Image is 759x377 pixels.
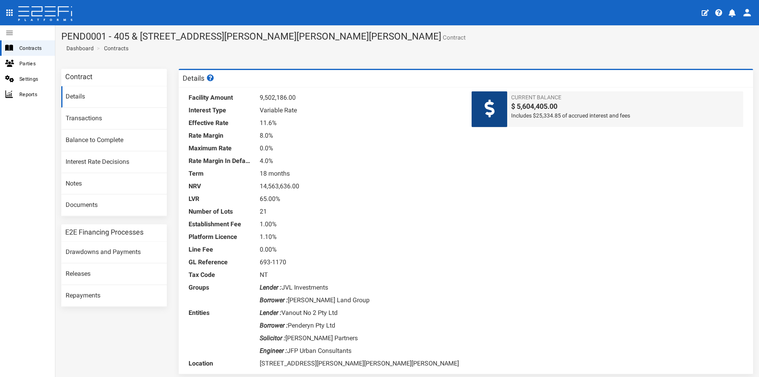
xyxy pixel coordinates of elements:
[260,309,281,316] i: Lender :
[61,86,167,108] a: Details
[260,205,460,218] dd: 21
[189,117,252,129] dt: Effective Rate
[61,263,167,285] a: Releases
[189,218,252,231] dt: Establishment Fee
[189,155,252,167] dt: Rate Margin In Default
[511,112,739,119] span: Includes $25,334.85 of accrued interest and fees
[189,231,252,243] dt: Platform Licence
[260,281,460,294] dd: JVL Investments
[260,117,460,129] dd: 11.6%
[189,269,252,281] dt: Tax Code
[260,322,288,329] i: Borrower :
[260,319,460,332] dd: Penderyn Pty Ltd
[260,332,460,345] dd: [PERSON_NAME] Partners
[260,129,460,142] dd: 8.0%
[189,129,252,142] dt: Rate Margin
[189,104,252,117] dt: Interest Type
[260,180,460,193] dd: 14,563,636.00
[61,108,167,129] a: Transactions
[260,91,460,104] dd: 9,502,186.00
[260,104,460,117] dd: Variable Rate
[65,73,93,80] h3: Contract
[189,205,252,218] dt: Number of Lots
[260,345,460,357] dd: JFP Urban Consultants
[260,231,460,243] dd: 1.10%
[61,31,753,42] h1: PEND0001 - 405 & [STREET_ADDRESS][PERSON_NAME][PERSON_NAME][PERSON_NAME]
[19,90,49,99] span: Reports
[189,281,252,294] dt: Groups
[260,167,460,180] dd: 18 months
[189,357,252,370] dt: Location
[61,130,167,151] a: Balance to Complete
[260,243,460,256] dd: 0.00%
[189,256,252,269] dt: GL Reference
[260,142,460,155] dd: 0.0%
[104,44,128,52] a: Contracts
[63,45,94,51] span: Dashboard
[61,195,167,216] a: Documents
[260,357,460,370] dd: [STREET_ADDRESS][PERSON_NAME][PERSON_NAME][PERSON_NAME]
[260,269,460,281] dd: NT
[260,256,460,269] dd: 693-1170
[61,285,167,307] a: Repayments
[189,243,252,256] dt: Line Fee
[19,74,49,83] span: Settings
[19,59,49,68] span: Parties
[189,142,252,155] dt: Maximum Rate
[189,167,252,180] dt: Term
[260,334,285,342] i: Solicitor :
[189,193,252,205] dt: LVR
[260,296,288,304] i: Borrower :
[189,180,252,193] dt: NRV
[189,307,252,319] dt: Entities
[260,294,460,307] dd: [PERSON_NAME] Land Group
[61,173,167,195] a: Notes
[61,152,167,173] a: Interest Rate Decisions
[511,93,739,101] span: Current Balance
[189,91,252,104] dt: Facility Amount
[19,44,49,53] span: Contracts
[61,242,167,263] a: Drawdowns and Payments
[441,35,466,41] small: Contract
[63,44,94,52] a: Dashboard
[260,307,460,319] dd: Vanout No 2 Pty Ltd
[260,218,460,231] dd: 1.00%
[260,193,460,205] dd: 65.00%
[183,74,215,82] h3: Details
[260,155,460,167] dd: 4.0%
[65,229,143,236] h3: E2E Financing Processes
[260,347,287,354] i: Engineer :
[511,101,739,112] span: $ 5,604,405.00
[260,284,281,291] i: Lender :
